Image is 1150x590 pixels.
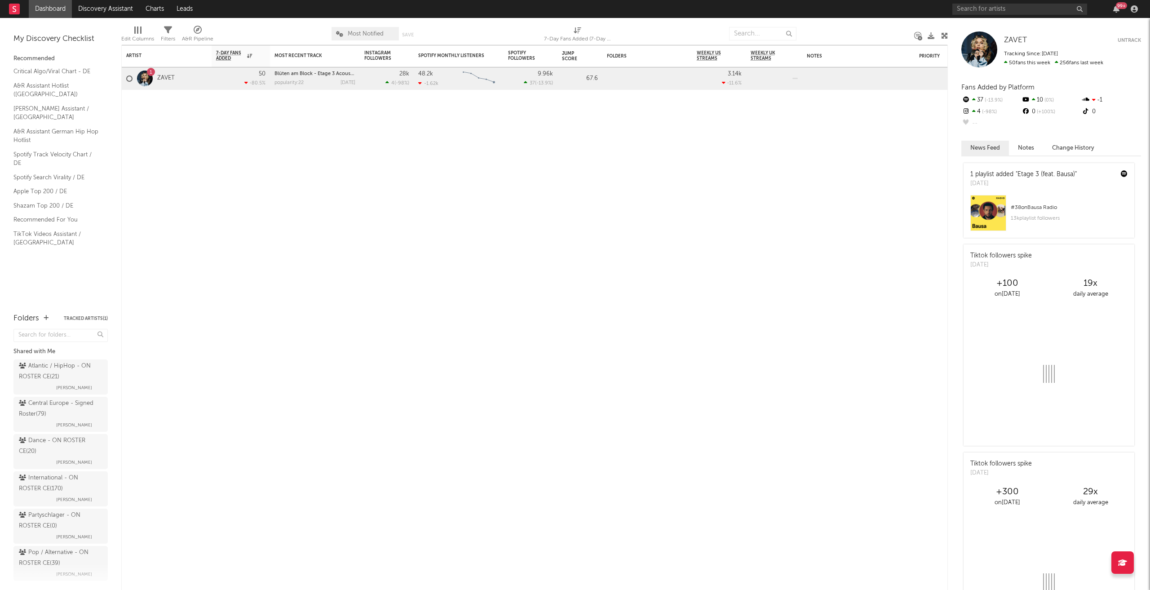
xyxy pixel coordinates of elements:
span: Fans Added by Platform [961,84,1035,91]
div: ( ) [385,80,409,86]
span: -98 % [396,81,408,86]
a: Shazam Top 200 / DE [13,201,99,211]
div: popularity: 22 [274,80,304,85]
div: 1 playlist added [970,170,1077,179]
button: Change History [1043,141,1103,155]
div: Tiktok followers spike [970,459,1032,469]
div: International - ON ROSTER CE ( 170 ) [19,473,100,494]
span: Most Notified [348,31,384,37]
button: Untrack [1118,36,1141,45]
div: [DATE] [970,469,1032,478]
span: Weekly US Streams [697,50,728,61]
div: on [DATE] [966,289,1049,300]
a: Pop / Alternative - ON ROSTER CE(39)[PERSON_NAME] [13,546,108,581]
div: [DATE] [970,261,1032,270]
a: Critical Algo/Viral Chart - DE [13,67,99,76]
a: ZAVET [157,75,175,82]
div: -- [961,118,1021,129]
button: Tracked Artists(1) [64,316,108,321]
span: [PERSON_NAME] [56,494,92,505]
div: 0 [1021,106,1081,118]
div: Edit Columns [121,22,154,49]
div: 4 [961,106,1021,118]
span: 4 [391,81,394,86]
a: [PERSON_NAME] Assistant / [GEOGRAPHIC_DATA] [13,104,99,122]
span: 7-Day Fans Added [216,50,245,61]
span: [PERSON_NAME] [56,532,92,542]
div: Spotify Followers [508,50,540,61]
div: A&R Pipeline [182,22,213,49]
span: ZAVET [1004,36,1027,44]
div: Central Europe - Signed Roster ( 79 ) [19,398,100,420]
span: 256 fans last week [1004,60,1103,66]
button: Notes [1009,141,1043,155]
div: 48.2k [418,71,433,77]
div: Priority [919,53,955,59]
span: [PERSON_NAME] [56,457,92,468]
div: [DATE] [341,80,355,85]
span: 0 % [1043,98,1054,103]
div: Filters [161,22,175,49]
a: TikTok Videos Assistant / [GEOGRAPHIC_DATA] [13,229,99,248]
button: 99+ [1113,5,1119,13]
div: Atlantic / HipHop - ON ROSTER CE ( 21 ) [19,361,100,382]
div: Folders [13,313,39,324]
div: Dance - ON ROSTER CE ( 20 ) [19,435,100,457]
div: 28k [399,71,409,77]
div: 0 [1081,106,1141,118]
div: 99 + [1116,2,1127,9]
a: Apple Top 200 / DE [13,186,99,196]
a: Atlantic / HipHop - ON ROSTER CE(21)[PERSON_NAME] [13,359,108,395]
div: daily average [1049,497,1132,508]
div: Most Recent Track [274,53,342,58]
svg: Chart title [459,67,499,90]
div: Jump Score [562,51,584,62]
a: Recommended For You [13,215,99,225]
div: Instagram Followers [364,50,396,61]
div: 13k playlist followers [1011,213,1128,224]
div: Spotify Monthly Listeners [418,53,486,58]
span: -98 % [981,110,997,115]
div: 29 x [1049,487,1132,497]
div: 10 [1021,94,1081,106]
div: -11.6 % [722,80,742,86]
a: #38onBausa Radio13kplaylist followers [964,195,1134,238]
div: 67.6 [562,73,598,84]
div: -80.5 % [244,80,265,86]
div: Blüten am Block - Etage 3 Acoustic Session [274,71,355,76]
div: Recommended [13,53,108,64]
div: 50 [259,71,265,77]
div: Edit Columns [121,34,154,44]
div: Folders [607,53,674,59]
div: Notes [807,53,897,59]
span: Tracking Since: [DATE] [1004,51,1058,57]
div: Partyschlager - ON ROSTER CE ( 0 ) [19,510,100,532]
div: -1.62k [418,80,438,86]
input: Search... [729,27,796,40]
div: A&R Pipeline [182,34,213,44]
span: -13.9 % [536,81,552,86]
input: Search for artists [952,4,1087,15]
div: 19 x [1049,278,1132,289]
a: Partyschlager - ON ROSTER CE(0)[PERSON_NAME] [13,509,108,544]
div: 7-Day Fans Added (7-Day Fans Added) [544,22,611,49]
button: News Feed [961,141,1009,155]
a: A&R Assistant Hotlist ([GEOGRAPHIC_DATA]) [13,81,99,99]
div: 3.14k [728,71,742,77]
span: 37 [530,81,535,86]
a: Blüten am Block - Etage 3 Acoustic Session [274,71,375,76]
div: [DATE] [970,179,1077,188]
span: Weekly UK Streams [751,50,784,61]
div: Artist [126,53,194,58]
div: Filters [161,34,175,44]
div: +300 [966,487,1049,497]
div: My Discovery Checklist [13,34,108,44]
div: +100 [966,278,1049,289]
div: 9.96k [538,71,553,77]
a: Spotify Search Virality / DE [13,173,99,182]
a: ZAVET [1004,36,1027,45]
div: on [DATE] [966,497,1049,508]
div: Shared with Me [13,346,108,357]
span: 50 fans this week [1004,60,1050,66]
a: Central Europe - Signed Roster(79)[PERSON_NAME] [13,397,108,432]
